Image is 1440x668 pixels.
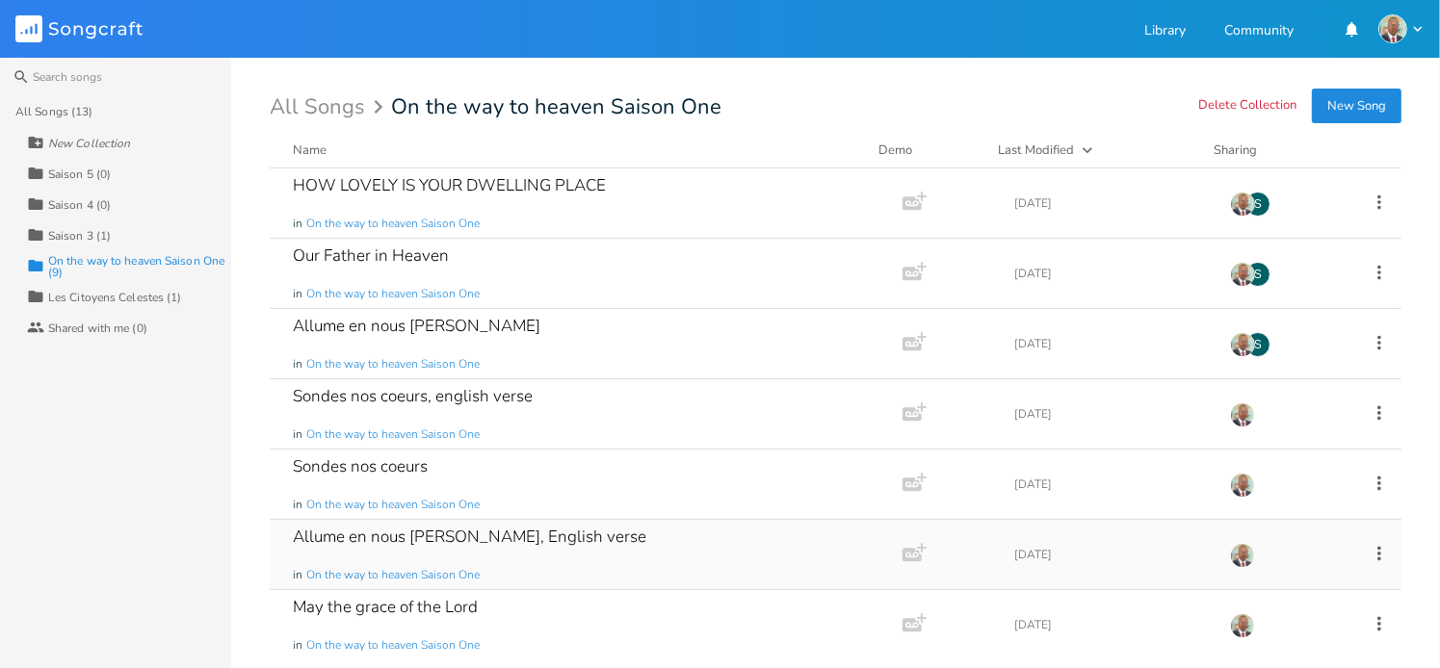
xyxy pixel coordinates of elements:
[48,322,147,334] div: Shared with me (0)
[1245,192,1270,217] div: songkraft
[1214,141,1329,160] div: Sharing
[1144,24,1186,40] a: Library
[306,497,480,513] span: On the way to heaven Saison One
[1014,619,1207,630] div: [DATE]
[306,286,480,302] span: On the way to heaven Saison One
[1245,262,1270,287] div: songkraft
[1230,473,1255,498] img: NODJIBEYE CHERUBIN
[1014,268,1207,279] div: [DATE]
[1245,332,1270,357] div: songkraft
[1230,262,1255,287] img: NODJIBEYE CHERUBIN
[293,567,302,583] span: in
[1378,14,1407,43] img: NODJIBEYE CHERUBIN
[293,426,302,443] span: in
[1230,543,1255,568] img: NODJIBEYE CHERUBIN
[306,216,480,232] span: On the way to heaven Saison One
[293,177,606,193] div: HOW LOVELY IS YOUR DWELLING PLACE
[293,599,478,615] div: May the grace of the Lord
[48,199,111,211] div: Saison 4 (0)
[270,98,389,116] div: All Songs
[306,637,480,654] span: On the way to heaven Saison One
[1198,98,1296,115] button: Delete Collection
[48,255,231,278] div: On the way to heaven Saison One (9)
[48,138,130,149] div: New Collection
[293,141,327,159] div: Name
[293,458,428,475] div: Sondes nos coeurs
[293,286,302,302] span: in
[306,356,480,373] span: On the way to heaven Saison One
[1230,332,1255,357] img: NODJIBEYE CHERUBIN
[1014,478,1207,490] div: [DATE]
[293,637,302,654] span: in
[1312,89,1401,123] button: New Song
[1230,192,1255,217] img: NODJIBEYE CHERUBIN
[15,106,92,117] div: All Songs (13)
[998,141,1191,160] button: Last Modified
[293,318,540,334] div: Allume en nous [PERSON_NAME]
[1014,338,1207,349] div: [DATE]
[998,141,1074,159] div: Last Modified
[306,426,480,443] span: On the way to heaven Saison One
[48,230,111,242] div: Saison 3 (1)
[1014,408,1207,420] div: [DATE]
[306,567,480,583] span: On the way to heaven Saison One
[1230,402,1255,427] img: NODJIBEYE CHERUBIN
[293,216,302,232] span: in
[293,528,646,545] div: Allume en nous [PERSON_NAME], English verse
[293,141,855,160] button: Name
[48,168,111,180] div: Saison 5 (0)
[48,292,182,303] div: Les Citoyens Celestes (1)
[1224,24,1294,40] a: Community
[293,388,533,404] div: Sondes nos coeurs, english verse
[293,247,449,264] div: Our Father in Heaven
[878,141,975,160] div: Demo
[293,497,302,513] span: in
[1014,549,1207,560] div: [DATE]
[391,96,721,117] span: On the way to heaven Saison One
[1014,197,1207,209] div: [DATE]
[293,356,302,373] span: in
[1230,613,1255,638] img: NODJIBEYE CHERUBIN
